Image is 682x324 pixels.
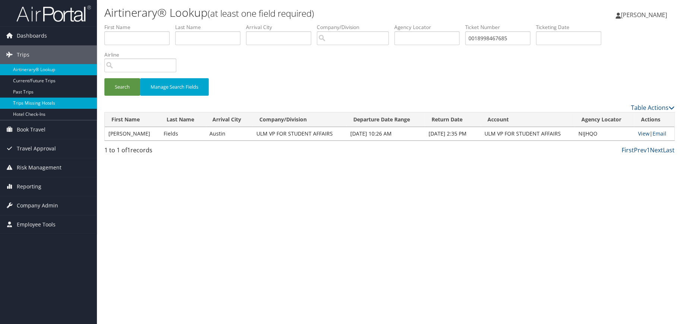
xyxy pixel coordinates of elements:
[650,146,663,154] a: Next
[621,11,667,19] span: [PERSON_NAME]
[104,5,484,20] h1: Airtinerary® Lookup
[104,51,182,58] label: Airline
[17,26,47,45] span: Dashboards
[253,112,347,127] th: Company/Division
[17,177,41,196] span: Reporting
[16,5,91,22] img: airportal-logo.png
[140,78,209,96] button: Manage Search Fields
[208,7,314,19] small: (at least one field required)
[536,23,607,31] label: Ticketing Date
[394,23,465,31] label: Agency Locator
[17,120,45,139] span: Book Travel
[160,112,206,127] th: Last Name: activate to sort column ascending
[105,112,160,127] th: First Name: activate to sort column ascending
[481,112,575,127] th: Account: activate to sort column ascending
[253,127,347,140] td: ULM VP FOR STUDENT AFFAIRS
[347,127,425,140] td: [DATE] 10:26 AM
[104,23,175,31] label: First Name
[17,158,61,177] span: Risk Management
[653,130,666,137] a: Email
[17,45,29,64] span: Trips
[575,112,634,127] th: Agency Locator: activate to sort column ascending
[616,4,675,26] a: [PERSON_NAME]
[638,130,650,137] a: View
[104,78,140,96] button: Search
[634,112,674,127] th: Actions
[104,146,239,158] div: 1 to 1 of records
[105,127,160,140] td: [PERSON_NAME]
[634,127,674,140] td: |
[317,23,394,31] label: Company/Division
[631,104,675,112] a: Table Actions
[175,23,246,31] label: Last Name
[347,112,425,127] th: Departure Date Range: activate to sort column ascending
[160,127,206,140] td: Fields
[575,127,634,140] td: NIJHQO
[465,23,536,31] label: Ticket Number
[127,146,130,154] span: 1
[622,146,634,154] a: First
[17,139,56,158] span: Travel Approval
[425,112,481,127] th: Return Date: activate to sort column ascending
[663,146,675,154] a: Last
[206,112,253,127] th: Arrival City: activate to sort column ascending
[246,23,317,31] label: Arrival City
[425,127,481,140] td: [DATE] 2:35 PM
[17,196,58,215] span: Company Admin
[634,146,647,154] a: Prev
[647,146,650,154] a: 1
[481,127,575,140] td: ULM VP FOR STUDENT AFFAIRS
[206,127,253,140] td: Austin
[17,215,56,234] span: Employee Tools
